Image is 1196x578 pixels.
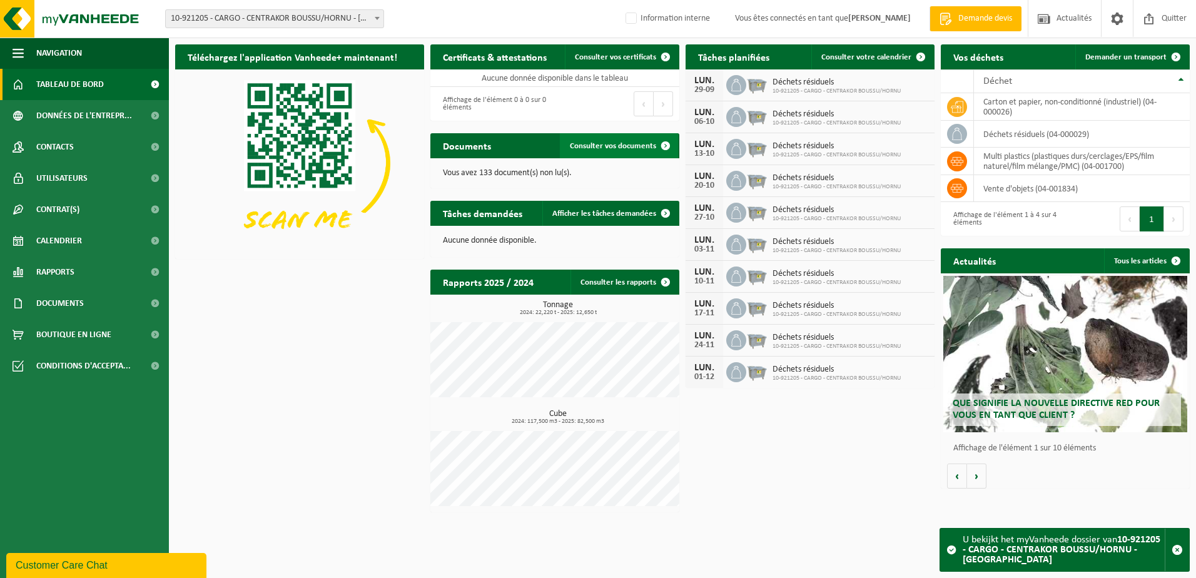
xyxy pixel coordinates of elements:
img: WB-2500-GAL-GY-04 [746,328,768,350]
span: Déchets résiduels [773,333,901,343]
img: WB-2500-GAL-GY-04 [746,169,768,190]
span: Tableau de bord [36,69,104,100]
span: Déchets résiduels [773,269,901,279]
span: Que signifie la nouvelle directive RED pour vous en tant que client ? [953,398,1160,420]
span: Déchets résiduels [773,301,901,311]
span: 2024: 117,500 m3 - 2025: 82,500 m3 [437,418,679,425]
span: 10-921205 - CARGO - CENTRAKOR BOUSSU/HORNU [773,88,901,95]
span: 10-921205 - CARGO - CENTRAKOR BOUSSU/HORNU [773,311,901,318]
a: Consulter les rapports [570,270,678,295]
span: Afficher les tâches demandées [552,210,656,218]
td: Aucune donnée disponible dans le tableau [430,69,679,87]
span: 10-921205 - CARGO - CENTRAKOR BOUSSU/HORNU [773,247,901,255]
button: Previous [634,91,654,116]
div: LUN. [692,139,717,150]
img: WB-2500-GAL-GY-04 [746,265,768,286]
iframe: chat widget [6,550,209,578]
div: 03-11 [692,245,717,254]
span: 10-921205 - CARGO - CENTRAKOR BOUSSU/HORNU [773,215,901,223]
span: Consulter vos certificats [575,53,656,61]
h2: Certificats & attestations [430,44,559,69]
span: Déchets résiduels [773,173,901,183]
div: 06-10 [692,118,717,126]
h2: Vos déchets [941,44,1016,69]
div: LUN. [692,171,717,181]
span: Contacts [36,131,74,163]
td: multi plastics (plastiques durs/cerclages/EPS/film naturel/film mélange/PMC) (04-001700) [974,148,1190,175]
img: WB-2500-GAL-GY-04 [746,233,768,254]
img: WB-2500-GAL-GY-04 [746,360,768,382]
div: LUN. [692,363,717,373]
span: Déchets résiduels [773,365,901,375]
span: Demande devis [955,13,1015,25]
span: 2024: 22,220 t - 2025: 12,650 t [437,310,679,316]
strong: 10-921205 - CARGO - CENTRAKOR BOUSSU/HORNU - [GEOGRAPHIC_DATA] [963,535,1160,565]
div: LUN. [692,299,717,309]
span: Déchets résiduels [773,141,901,151]
p: Affichage de l'élément 1 sur 10 éléments [953,444,1183,453]
span: Rapports [36,256,74,288]
button: Volgende [967,464,986,489]
span: Demander un transport [1085,53,1167,61]
strong: [PERSON_NAME] [848,14,911,23]
div: U bekijkt het myVanheede dossier van [963,529,1165,571]
div: Affichage de l'élément 0 à 0 sur 0 éléments [437,90,549,118]
a: Consulter vos documents [560,133,678,158]
span: 10-921205 - CARGO - CENTRAKOR BOUSSU/HORNU [773,151,901,159]
img: WB-2500-GAL-GY-04 [746,201,768,222]
span: 10-921205 - CARGO - CENTRAKOR BOUSSU/HORNU [773,183,901,191]
div: LUN. [692,108,717,118]
img: WB-2500-GAL-GY-04 [746,105,768,126]
div: LUN. [692,203,717,213]
span: Déchets résiduels [773,109,901,119]
span: 10-921205 - CARGO - CENTRAKOR BOUSSU/HORNU [773,279,901,286]
span: Boutique en ligne [36,319,111,350]
a: Que signifie la nouvelle directive RED pour vous en tant que client ? [943,276,1187,432]
h2: Documents [430,133,504,158]
span: Navigation [36,38,82,69]
span: Utilisateurs [36,163,88,194]
span: 10-921205 - CARGO - CENTRAKOR BOUSSU/HORNU [773,119,901,127]
img: WB-2500-GAL-GY-04 [746,297,768,318]
div: LUN. [692,76,717,86]
span: Consulter votre calendrier [821,53,911,61]
div: 20-10 [692,181,717,190]
p: Aucune donnée disponible. [443,236,667,245]
div: Affichage de l'élément 1 à 4 sur 4 éléments [947,205,1059,233]
div: LUN. [692,331,717,341]
span: 10-921205 - CARGO - CENTRAKOR BOUSSU/HORNU - HORNU [165,9,384,28]
div: 27-10 [692,213,717,222]
h3: Cube [437,410,679,425]
h2: Rapports 2025 / 2024 [430,270,546,294]
img: Download de VHEPlus App [175,69,424,256]
div: 17-11 [692,309,717,318]
span: Documents [36,288,84,319]
span: Déchets résiduels [773,237,901,247]
h2: Tâches demandées [430,201,535,225]
span: Conditions d'accepta... [36,350,131,382]
button: 1 [1140,206,1164,231]
a: Demande devis [930,6,1021,31]
div: 01-12 [692,373,717,382]
a: Afficher les tâches demandées [542,201,678,226]
a: Consulter votre calendrier [811,44,933,69]
button: Previous [1120,206,1140,231]
h2: Actualités [941,248,1008,273]
a: Consulter vos certificats [565,44,678,69]
span: Déchet [983,76,1012,86]
div: 24-11 [692,341,717,350]
span: Déchets résiduels [773,78,901,88]
td: vente d'objets (04-001834) [974,175,1190,202]
div: 13-10 [692,150,717,158]
button: Next [654,91,673,116]
p: Vous avez 133 document(s) non lu(s). [443,169,667,178]
span: Déchets résiduels [773,205,901,215]
span: 10-921205 - CARGO - CENTRAKOR BOUSSU/HORNU [773,375,901,382]
button: Vorige [947,464,967,489]
label: Information interne [623,9,710,28]
img: WB-2500-GAL-GY-04 [746,73,768,94]
td: déchets résiduels (04-000029) [974,121,1190,148]
img: WB-2500-GAL-GY-04 [746,137,768,158]
h3: Tonnage [437,301,679,316]
span: 10-921205 - CARGO - CENTRAKOR BOUSSU/HORNU [773,343,901,350]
